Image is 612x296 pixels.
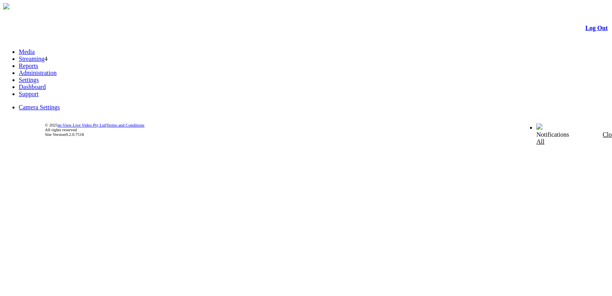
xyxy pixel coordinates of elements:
a: Camera Settings [19,104,60,111]
a: m-View Live Video Pty Ltd [58,123,106,127]
span: Welcome, BWV (Administrator) [454,124,521,130]
a: Streaming [19,55,45,62]
a: Log Out [585,25,608,31]
img: arrow-3.png [3,3,9,9]
a: Reports [19,62,38,69]
a: Dashboard [19,84,46,90]
a: Terms and Conditions [107,123,145,127]
img: bell24.png [536,123,542,130]
a: Support [19,91,39,97]
div: © 2025 | All rights reserved [45,123,608,137]
span: 9.2.0.7518 [66,132,84,137]
a: Settings [19,77,39,83]
span: 4 [45,55,48,62]
div: Notifications [536,131,592,145]
a: Administration [19,70,57,76]
div: Site Version [45,132,608,137]
a: Media [19,48,35,55]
